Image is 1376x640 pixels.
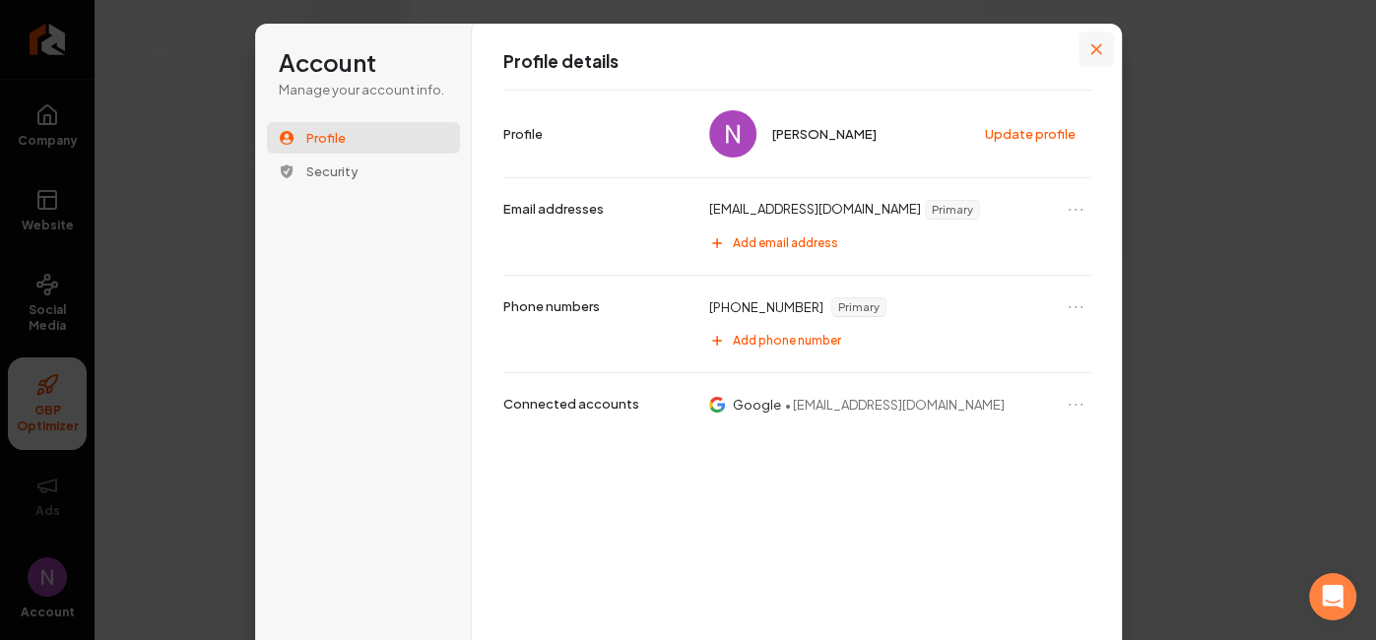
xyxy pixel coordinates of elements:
[709,298,823,316] p: [PHONE_NUMBER]
[306,162,359,180] span: Security
[306,129,346,147] span: Profile
[709,396,725,414] img: Google
[709,110,756,158] img: Nick Maiorino
[1309,573,1356,620] div: Open Intercom Messenger
[699,227,1090,259] button: Add email address
[709,200,921,220] p: [EMAIL_ADDRESS][DOMAIN_NAME]
[1064,295,1087,319] button: Open menu
[785,396,1005,414] span: • [EMAIL_ADDRESS][DOMAIN_NAME]
[267,122,460,154] button: Profile
[279,81,448,98] p: Manage your account info.
[699,325,1090,356] button: Add phone number
[975,119,1087,149] button: Update profile
[733,333,841,349] span: Add phone number
[503,125,543,143] p: Profile
[503,200,604,218] p: Email addresses
[832,298,885,316] span: Primary
[503,50,1091,74] h1: Profile details
[733,396,781,414] p: Google
[772,125,877,143] span: [PERSON_NAME]
[503,395,639,413] p: Connected accounts
[926,201,979,219] span: Primary
[1079,32,1114,67] button: Close modal
[503,297,600,315] p: Phone numbers
[267,156,460,187] button: Security
[279,47,448,79] h1: Account
[733,235,838,251] span: Add email address
[1064,198,1087,222] button: Open menu
[1064,393,1087,416] button: Open menu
